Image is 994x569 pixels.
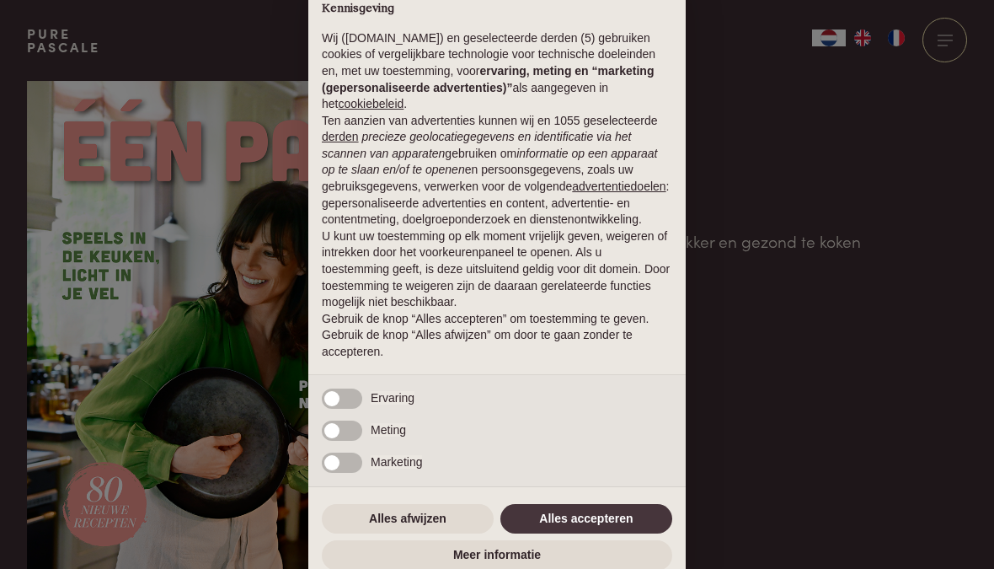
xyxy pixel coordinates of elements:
[322,228,672,311] p: U kunt uw toestemming op elk moment vrijelijk geven, weigeren of intrekken door het voorkeurenpan...
[322,129,359,146] button: derden
[322,113,672,228] p: Ten aanzien van advertenties kunnen wij en 1055 geselecteerde gebruiken om en persoonsgegevens, z...
[322,30,672,113] p: Wij ([DOMAIN_NAME]) en geselecteerde derden (5) gebruiken cookies of vergelijkbare technologie vo...
[500,504,672,534] button: Alles accepteren
[572,179,665,196] button: advertentiedoelen
[371,391,414,405] span: Ervaring
[322,64,654,94] strong: ervaring, meting en “marketing (gepersonaliseerde advertenties)”
[322,311,672,361] p: Gebruik de knop “Alles accepteren” om toestemming te geven. Gebruik de knop “Alles afwijzen” om d...
[322,504,494,534] button: Alles afwijzen
[322,147,658,177] em: informatie op een apparaat op te slaan en/of te openen
[338,97,403,110] a: cookiebeleid
[322,130,631,160] em: precieze geolocatiegegevens en identificatie via het scannen van apparaten
[371,423,406,437] span: Meting
[371,455,422,469] span: Marketing
[322,2,672,17] h2: Kennisgeving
